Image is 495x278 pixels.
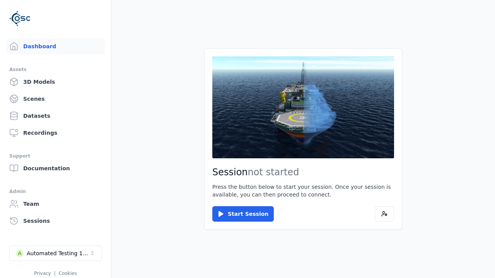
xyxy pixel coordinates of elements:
p: Press the button below to start your session. Once your session is available, you can then procee... [212,183,394,198]
a: Documentation [6,161,105,176]
button: Select a workspace [9,246,102,261]
div: A [16,249,24,257]
a: 3D Models [6,74,105,90]
button: Start Session [212,206,274,222]
a: Team [6,196,105,212]
a: Recordings [6,125,105,141]
span: | [54,271,56,276]
a: Datasets [6,108,105,124]
a: Sessions [6,213,105,229]
img: Logo [9,8,31,29]
div: Automated Testing 1 - Playwright [27,249,89,257]
span: not started [248,167,299,178]
h2: Session [212,166,394,178]
div: Admin [9,187,102,196]
a: Cookies [59,271,77,276]
a: Dashboard [6,39,105,54]
div: Assets [9,65,102,74]
a: Privacy [34,271,51,276]
a: Scenes [6,91,105,107]
div: Support [9,151,102,161]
